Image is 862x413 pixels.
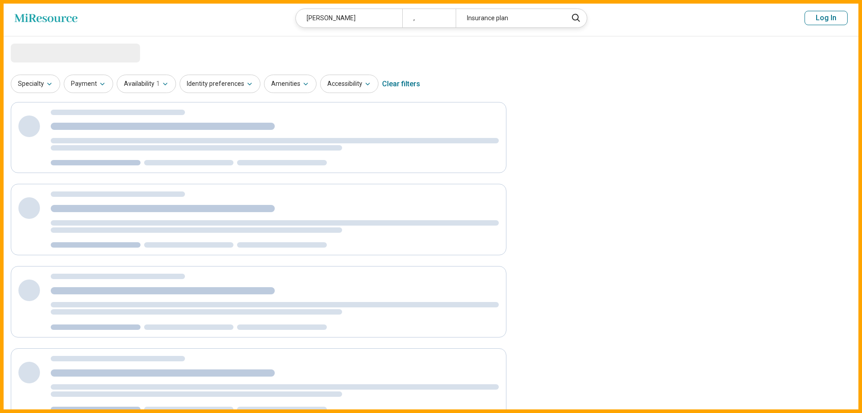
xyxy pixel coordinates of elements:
button: Identity preferences [180,75,260,93]
div: , [402,9,456,27]
div: Insurance plan [456,9,562,27]
span: 1 [156,79,160,89]
button: Availability1 [117,75,176,93]
button: Payment [64,75,113,93]
div: [PERSON_NAME] [296,9,402,27]
span: Loading... [11,44,86,62]
button: Accessibility [320,75,378,93]
button: Log In [805,11,848,25]
button: Specialty [11,75,60,93]
div: Clear filters [382,73,420,95]
button: Amenities [264,75,317,93]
